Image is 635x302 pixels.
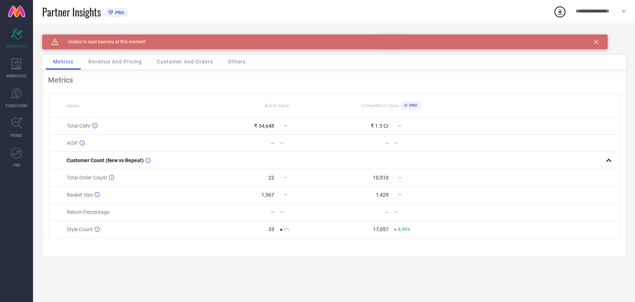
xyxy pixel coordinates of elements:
[271,209,275,215] div: —
[268,175,274,181] div: 22
[67,103,79,109] span: Name
[268,226,274,232] div: 33
[398,227,410,232] span: 6.56%
[284,192,287,197] span: —
[372,226,388,232] div: 17,057
[271,140,275,146] div: —
[67,157,144,163] span: Customer Count (New vs Repeat)
[254,123,274,129] div: ₹ 34,648
[398,123,401,128] span: —
[67,175,107,181] span: Total Order Count
[284,227,290,232] span: 0%
[67,123,91,129] span: Total GMV
[280,210,334,215] div: —
[398,192,401,197] span: —
[67,226,93,232] span: Style Count
[265,103,289,108] span: Brand Value
[113,10,124,15] span: PRO
[67,192,93,198] span: Basket Size
[5,103,28,108] span: SUGGESTIONS
[385,140,389,146] div: —
[10,132,23,138] span: TRENDS
[385,209,389,215] div: —
[7,73,27,79] span: WORKSPACE
[261,192,274,198] div: 1,567
[67,209,109,215] span: Return Percentage
[157,59,213,65] span: Customer And Orders
[284,123,287,128] span: —
[6,43,27,49] span: SCORECARDS
[553,5,566,18] div: Open download list
[42,4,101,19] span: Partner Insights
[394,210,448,215] div: —
[53,59,73,65] span: Metrics
[228,59,246,65] span: Others
[370,123,388,129] div: ₹ 1.5 Cr
[67,140,78,146] span: AISP
[407,103,417,108] span: PRO
[42,34,115,40] div: Brand
[372,175,388,181] div: 10,510
[48,76,620,84] div: Metrics
[13,162,20,168] span: FWD
[375,192,388,198] div: 1,429
[280,141,334,146] div: —
[284,175,287,180] span: —
[361,103,399,108] span: Competitors Value
[394,141,448,146] div: —
[59,39,146,44] span: Unable to load banners at this moment
[88,59,142,65] span: Revenue And Pricing
[398,175,401,180] span: —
